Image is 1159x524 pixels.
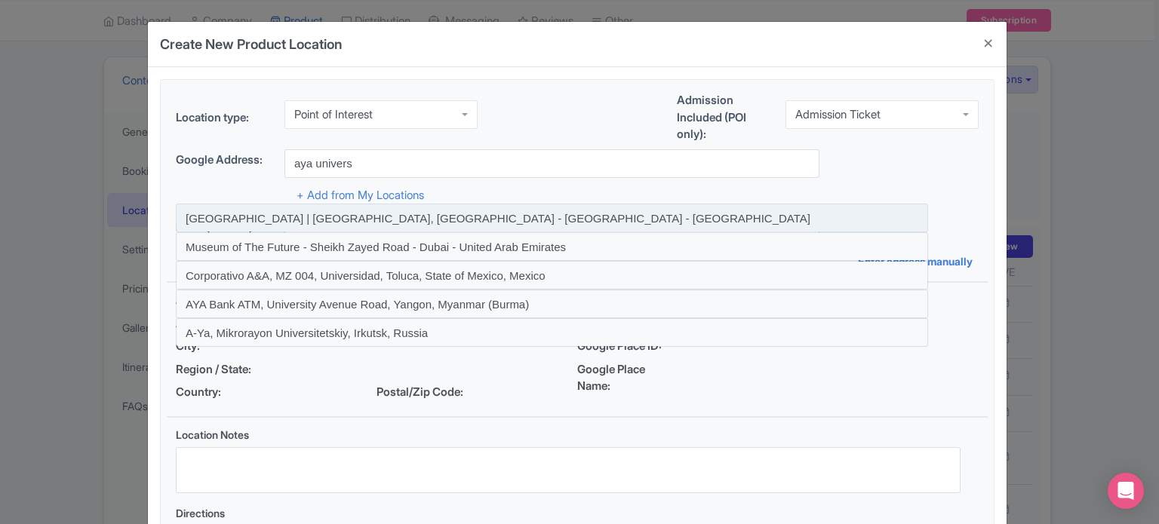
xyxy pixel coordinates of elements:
[176,361,278,378] span: Region / State:
[176,152,272,169] label: Google Address:
[160,34,342,54] h4: Create New Product Location
[176,428,249,441] span: Location Notes
[176,109,272,127] label: Location type:
[577,361,680,395] span: Google Place Name:
[284,149,819,178] input: Search address
[677,92,773,143] label: Admission Included (POI only):
[1108,473,1144,509] div: Open Intercom Messenger
[294,108,373,121] div: Point of Interest
[795,108,881,121] div: Admission Ticket
[176,384,278,401] span: Country:
[970,22,1007,65] button: Close
[377,384,479,401] span: Postal/Zip Code:
[176,507,225,519] span: Directions
[297,188,424,202] a: + Add from My Locations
